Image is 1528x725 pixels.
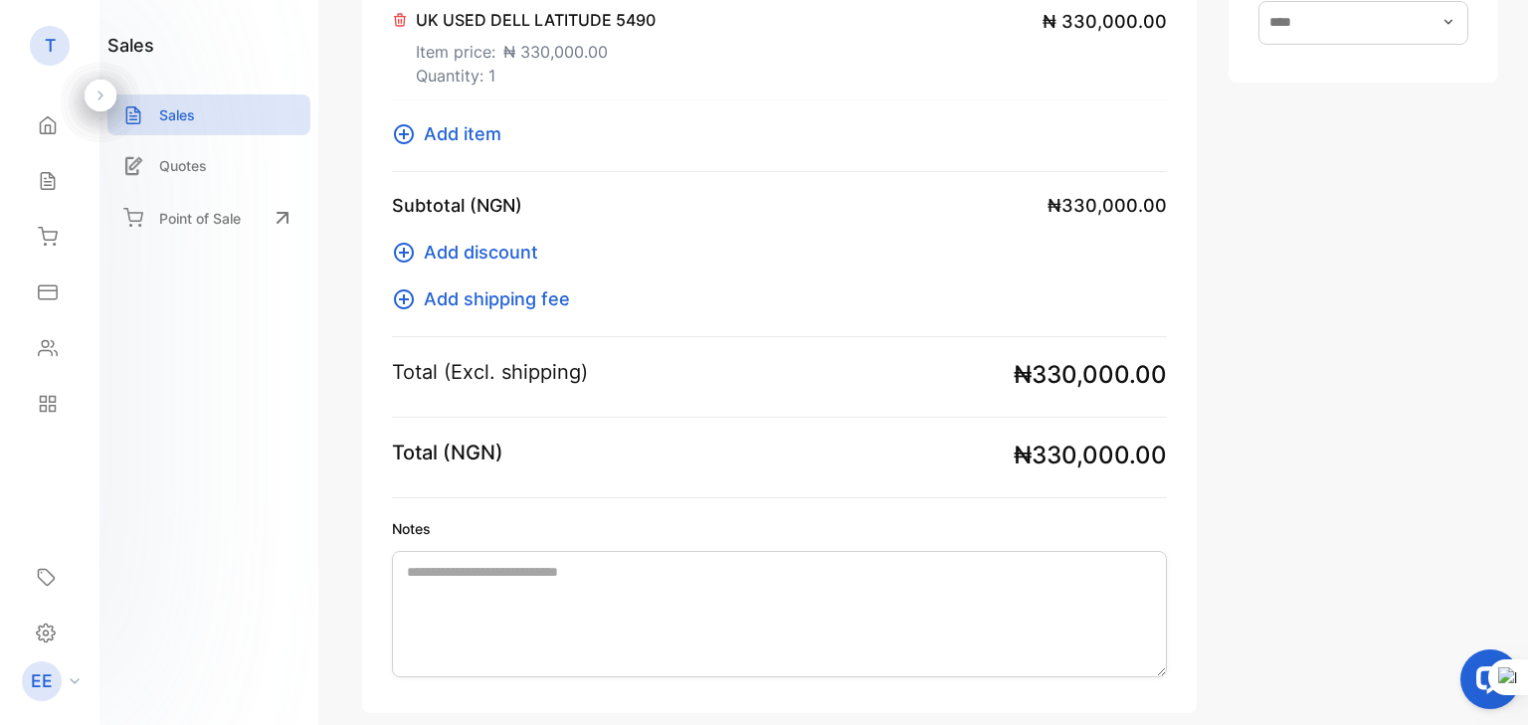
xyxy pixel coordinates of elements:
[1014,438,1167,473] span: ₦330,000.00
[159,104,195,125] p: Sales
[1043,8,1167,35] span: ₦ 330,000.00
[107,196,310,240] a: Point of Sale
[107,94,310,135] a: Sales
[107,145,310,186] a: Quotes
[392,192,522,219] p: Subtotal (NGN)
[31,668,53,694] p: EE
[107,32,154,59] h1: sales
[1048,192,1167,219] span: ₦330,000.00
[392,239,550,266] button: Add discount
[392,438,503,467] p: Total (NGN)
[424,120,501,147] span: Add item
[392,357,588,387] p: Total (Excl. shipping)
[424,239,538,266] span: Add discount
[416,8,656,32] p: UK USED DELL LATITUDE 5490
[45,33,56,59] p: T
[1014,357,1167,393] span: ₦330,000.00
[392,518,1167,539] label: Notes
[503,40,608,64] span: ₦ 330,000.00
[416,64,656,88] p: Quantity: 1
[392,120,513,147] button: Add item
[159,208,241,229] p: Point of Sale
[424,285,570,312] span: Add shipping fee
[392,285,582,312] button: Add shipping fee
[416,32,656,64] p: Item price:
[1444,641,1528,725] iframe: LiveChat chat widget
[159,155,207,176] p: Quotes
